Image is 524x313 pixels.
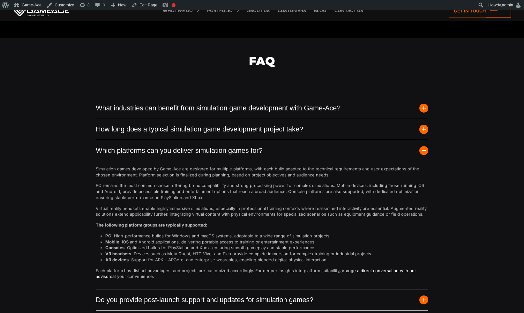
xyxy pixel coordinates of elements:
[172,3,176,7] div: Focus keyphrase not set
[96,289,428,310] button: Do you provide post-launch support and updates for simulation games?
[105,257,129,262] strong: AR devices
[105,251,428,257] li: . Devices such as Meta Quest, HTC Vive, and Pico provide complete immersion for complex training ...
[96,222,428,228] p: The following platform groups are typically supported:
[96,183,428,200] p: PC remains the most common choice, offering broad compatibility and strong processing power for c...
[105,245,428,251] li: . Optimized builds for PlayStation and Xbox, ensuring smooth gameplay and stable performance.
[96,166,428,178] p: Simulation games developed by Game-Ace are designed for multiple platforms, with each build adapt...
[105,245,124,250] strong: Consoles
[502,3,513,7] span: admin
[105,251,131,256] strong: VR headsets
[105,239,428,245] li: . iOS and Android applications, delivering portable access to training or entertainment experiences.
[96,98,428,119] button: What industries can benefit from simulation game development with Game-Ace?
[105,233,428,239] li: . High-performance builds for Windows and macOS systems, adaptable to a wide range of simulation ...
[96,38,428,100] h2: FAQ
[449,4,511,18] a: Get in touch
[96,205,428,218] p: Virtual reality headsets enable highly immersive simulations, especially in professional training...
[105,257,428,263] li: . Support for ARKit, ARCore, and enterprise wearables, enabling blended digital-physical interact...
[105,233,111,238] strong: PC
[96,119,428,140] button: How long does a typical simulation game development project take?
[105,239,119,244] strong: Mobile
[96,268,428,280] p: Each platform has distinct advantages, and projects are customized accordingly. For deeper insigh...
[96,140,428,161] button: Which platforms can you deliver simulation games for?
